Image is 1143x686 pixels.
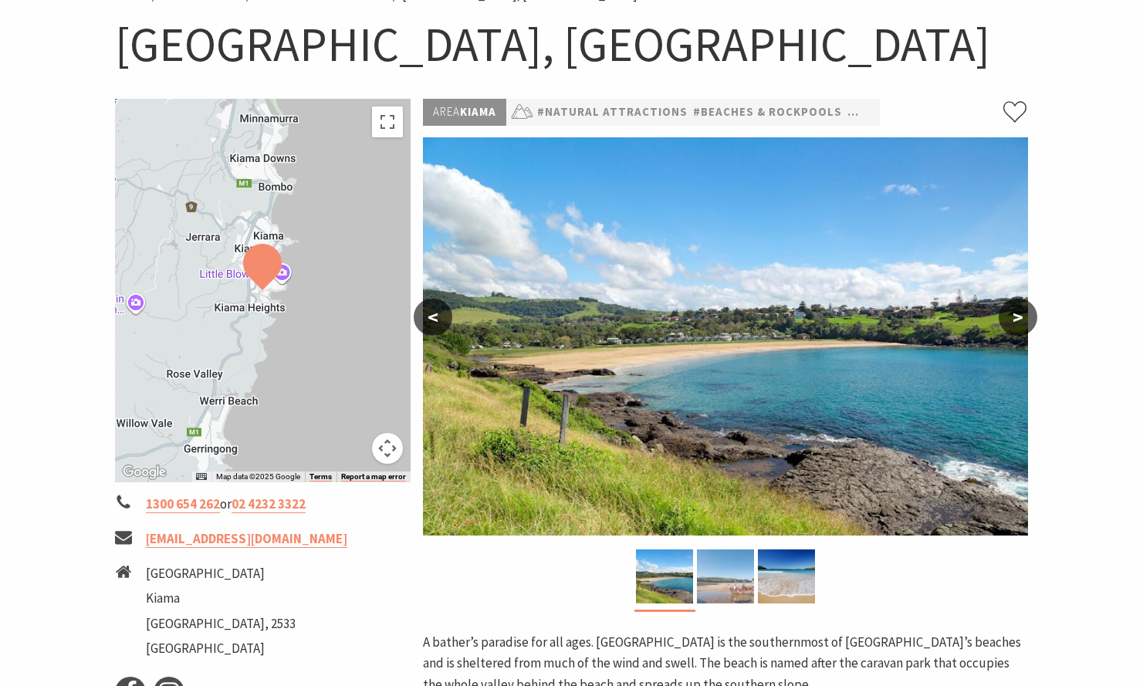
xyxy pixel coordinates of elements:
li: [GEOGRAPHIC_DATA] [146,638,296,659]
li: [GEOGRAPHIC_DATA] [146,563,296,584]
a: Report a map error [341,472,406,482]
a: 02 4232 3322 [232,495,306,513]
button: Toggle fullscreen view [372,106,403,137]
li: or [115,494,411,515]
img: Easts Beach [636,549,693,603]
a: Open this area in Google Maps (opens a new window) [119,462,170,482]
a: [EMAIL_ADDRESS][DOMAIN_NAME] [146,530,347,548]
button: > [999,299,1037,336]
img: Easts White Sand [758,549,815,603]
a: 1300 654 262 [146,495,220,513]
a: Terms (opens in new tab) [309,472,332,482]
img: Google [119,462,170,482]
a: #Beaches & Rockpools [693,103,842,122]
span: Map data ©2025 Google [216,472,300,481]
span: Area [433,104,460,119]
li: Kiama [146,588,296,609]
p: Kiama [423,99,506,126]
li: [GEOGRAPHIC_DATA], 2533 [146,613,296,634]
img: Easts Beach [423,137,1028,536]
button: Map camera controls [372,433,403,464]
a: #Natural Attractions [537,103,688,122]
button: < [414,299,452,336]
button: Keyboard shortcuts [196,471,207,482]
img: Easts Beach Kiama [697,549,754,603]
h1: [GEOGRAPHIC_DATA], [GEOGRAPHIC_DATA] [115,13,1029,76]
